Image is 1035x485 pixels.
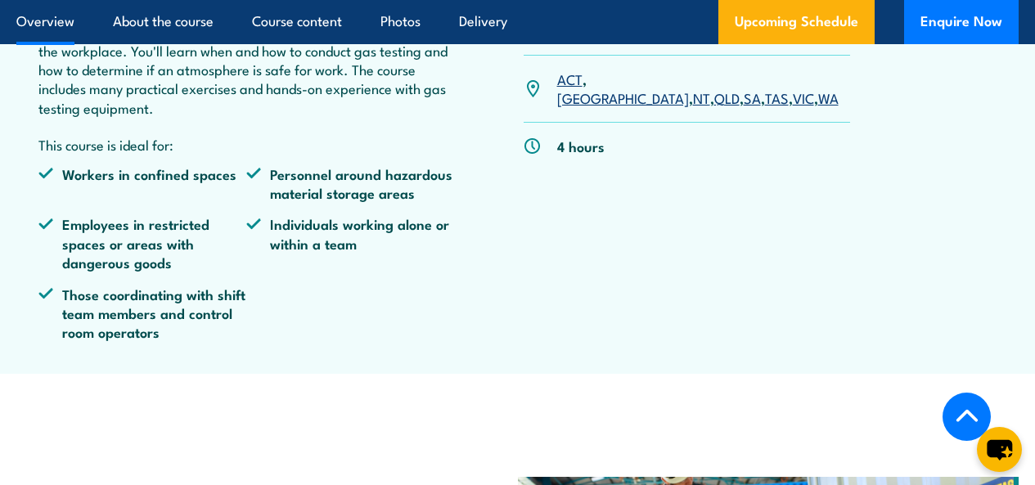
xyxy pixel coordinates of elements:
[246,214,454,272] li: Individuals working alone or within a team
[38,214,246,272] li: Employees in restricted spaces or areas with dangerous goods
[38,2,454,117] p: Our Gas Testing Atmospheres training course is designed for personnel who need to monitor potenti...
[557,70,851,108] p: , , , , , , ,
[818,88,839,107] a: WA
[714,88,740,107] a: QLD
[557,88,689,107] a: [GEOGRAPHIC_DATA]
[38,135,454,154] p: This course is ideal for:
[793,88,814,107] a: VIC
[765,88,789,107] a: TAS
[744,88,761,107] a: SA
[977,427,1022,472] button: chat-button
[38,285,246,342] li: Those coordinating with shift team members and control room operators
[557,137,605,155] p: 4 hours
[693,88,710,107] a: NT
[246,164,454,203] li: Personnel around hazardous material storage areas
[557,69,583,88] a: ACT
[38,164,246,203] li: Workers in confined spaces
